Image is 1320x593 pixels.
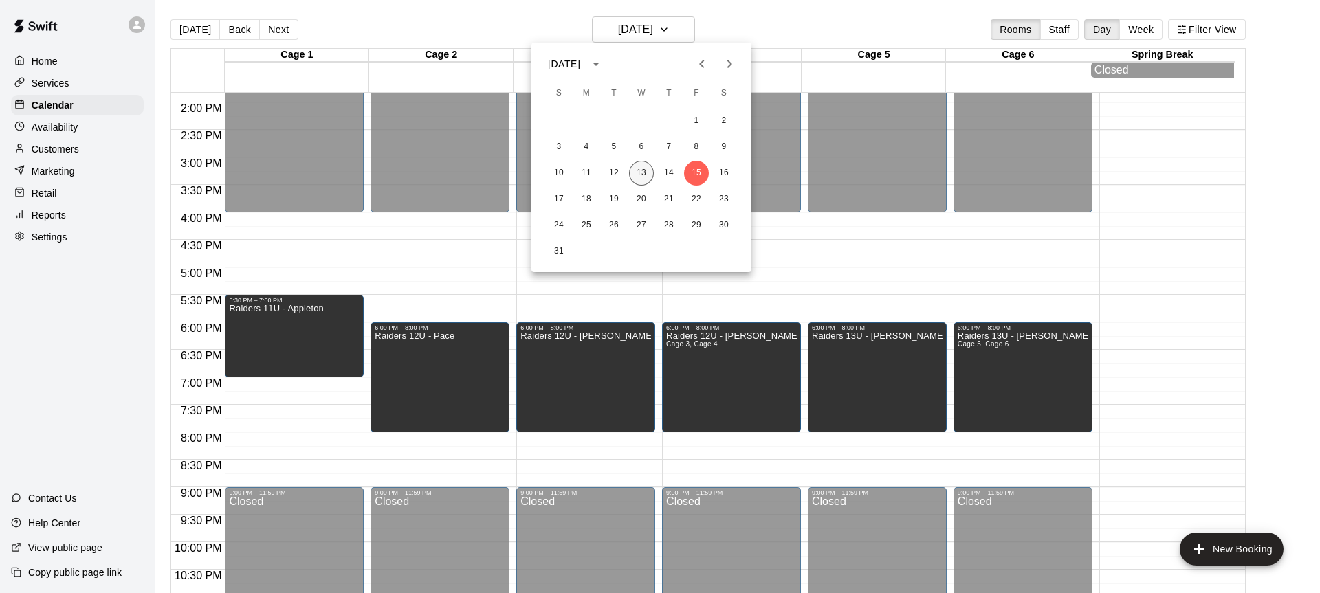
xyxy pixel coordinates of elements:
[684,213,709,238] button: 29
[684,109,709,133] button: 1
[657,213,681,238] button: 28
[712,161,736,186] button: 16
[688,50,716,78] button: Previous month
[547,161,571,186] button: 10
[602,80,626,107] span: Tuesday
[684,135,709,159] button: 8
[584,52,608,76] button: calendar view is open, switch to year view
[629,213,654,238] button: 27
[574,213,599,238] button: 25
[547,187,571,212] button: 17
[547,80,571,107] span: Sunday
[712,213,736,238] button: 30
[602,161,626,186] button: 12
[629,80,654,107] span: Wednesday
[657,161,681,186] button: 14
[684,161,709,186] button: 15
[684,80,709,107] span: Friday
[629,187,654,212] button: 20
[657,80,681,107] span: Thursday
[547,135,571,159] button: 3
[547,239,571,264] button: 31
[712,135,736,159] button: 9
[712,109,736,133] button: 2
[574,135,599,159] button: 4
[574,161,599,186] button: 11
[602,135,626,159] button: 5
[657,135,681,159] button: 7
[547,213,571,238] button: 24
[684,187,709,212] button: 22
[712,80,736,107] span: Saturday
[602,213,626,238] button: 26
[629,161,654,186] button: 13
[629,135,654,159] button: 6
[712,187,736,212] button: 23
[602,187,626,212] button: 19
[574,187,599,212] button: 18
[548,57,580,71] div: [DATE]
[657,187,681,212] button: 21
[574,80,599,107] span: Monday
[716,50,743,78] button: Next month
